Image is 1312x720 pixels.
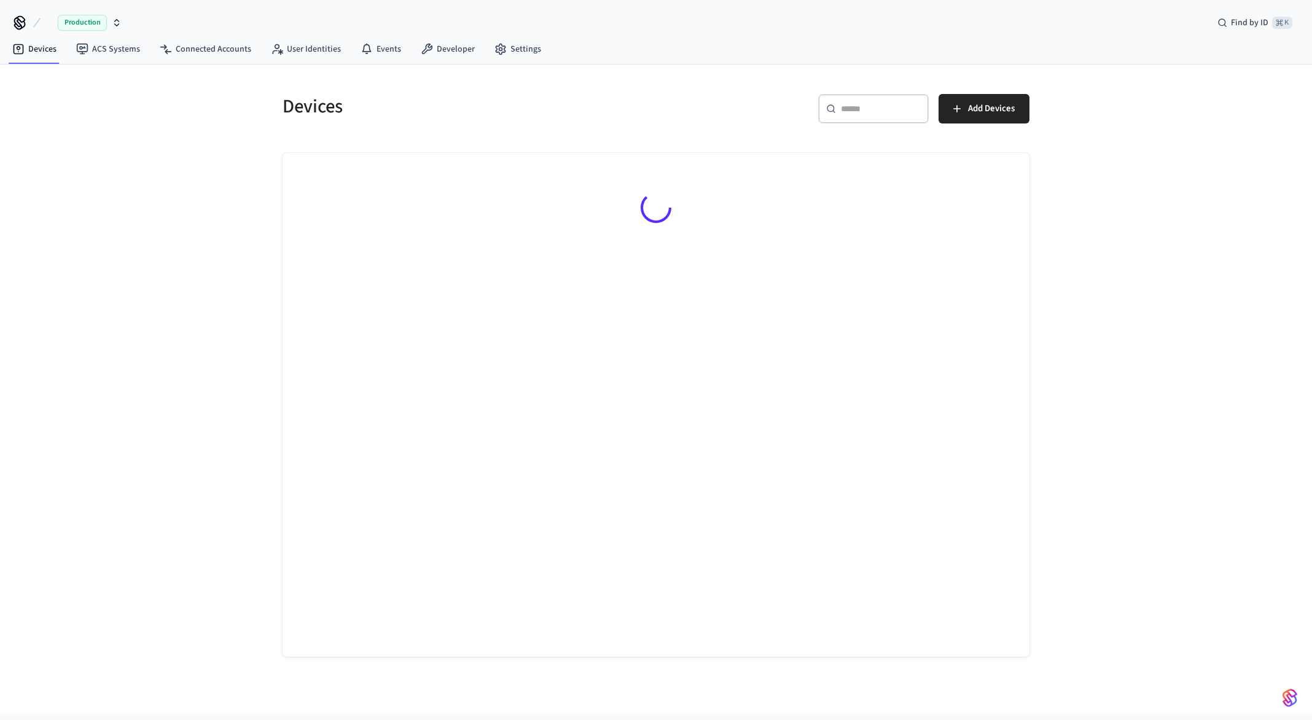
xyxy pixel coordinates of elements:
a: ACS Systems [66,38,150,60]
div: Find by ID⌘ K [1208,12,1302,34]
a: Settings [485,38,551,60]
img: SeamLogoGradient.69752ec5.svg [1283,688,1297,708]
a: Events [351,38,411,60]
a: User Identities [261,38,351,60]
span: Add Devices [968,101,1015,117]
a: Connected Accounts [150,38,261,60]
h5: Devices [283,94,649,119]
span: Find by ID [1231,17,1268,29]
a: Developer [411,38,485,60]
span: Production [58,15,107,31]
button: Add Devices [939,94,1029,123]
a: Devices [2,38,66,60]
span: ⌘ K [1272,17,1292,29]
